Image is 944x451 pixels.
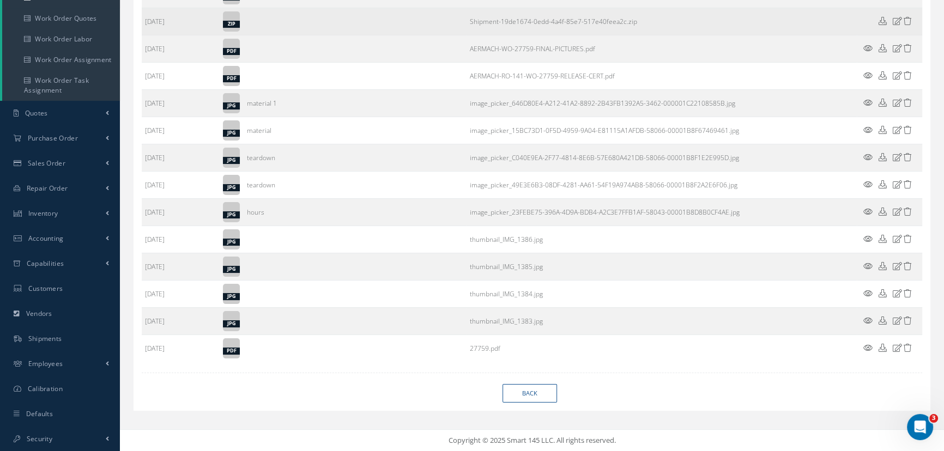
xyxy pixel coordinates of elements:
a: Edit [893,262,902,271]
a: Delete [904,208,912,217]
a: Preview [863,208,873,217]
td: [DATE] [142,35,220,62]
div: jpg [223,320,240,327]
div: jpg [223,266,240,273]
a: Download [470,126,739,135]
a: Download [470,17,637,26]
td: [DATE] [142,62,220,89]
a: Download [879,44,887,53]
span: Vendors [26,309,52,318]
a: Delete [904,71,912,81]
a: Work Order Quotes [2,8,120,29]
td: material [244,117,467,144]
td: [DATE] [142,253,220,280]
a: Download [470,71,615,81]
a: Download [879,126,887,135]
a: Download [879,289,887,298]
a: Download [879,208,887,217]
a: Download [470,344,500,353]
div: jpg [223,239,240,246]
div: jpg [223,130,240,137]
a: Preview [863,316,873,326]
span: Calibration [28,384,63,393]
span: Purchase Order [28,133,78,143]
span: Customers [28,284,63,293]
td: hours [244,198,467,225]
td: teardown [244,144,467,171]
td: [DATE] [142,225,220,253]
a: Preview [863,344,873,353]
a: Download [470,153,739,162]
span: Sales Order [28,159,65,168]
a: Download [879,262,887,271]
td: [DATE] [142,117,220,144]
a: Download [470,44,595,53]
a: Download [470,99,735,108]
div: jpg [223,293,240,300]
a: Edit [893,71,902,81]
a: Preview [863,262,873,271]
a: Download [470,208,740,217]
a: Delete [904,289,912,298]
td: [DATE] [142,198,220,225]
a: Back [503,384,557,403]
span: Employees [28,359,63,368]
td: material 1 [244,89,467,117]
a: Download [879,180,887,190]
td: [DATE] [142,307,220,334]
span: Quotes [25,108,48,118]
a: Edit [893,126,902,135]
a: Preview [863,289,873,298]
td: teardown [244,171,467,198]
a: Preview [863,153,873,162]
div: pdf [223,75,240,82]
a: Delete [904,17,912,26]
td: [DATE] [142,8,220,35]
a: Download [470,235,543,244]
a: Download [879,17,887,26]
a: Download [879,316,887,326]
a: Edit [893,208,902,217]
td: [DATE] [142,171,220,198]
span: Inventory [28,209,58,218]
a: Delete [904,235,912,244]
a: Edit [893,153,902,162]
span: Accounting [28,234,64,243]
a: Download [470,262,543,271]
div: zip [223,21,240,28]
a: Delete [904,153,912,162]
a: Download [879,99,887,108]
div: jpg [223,157,240,164]
a: Delete [904,316,912,326]
div: jpg [223,184,240,191]
iframe: Intercom live chat [907,414,933,440]
a: Download [879,153,887,162]
a: Edit [893,17,902,26]
div: Copyright © 2025 Smart 145 LLC. All rights reserved. [131,435,933,446]
div: jpg [223,102,240,109]
a: Edit [893,316,902,326]
a: Download [470,180,737,190]
a: Work Order Labor [2,29,120,50]
td: [DATE] [142,144,220,171]
span: Repair Order [27,184,68,193]
a: Edit [893,235,902,244]
a: Edit [893,289,902,298]
td: [DATE] [142,280,220,307]
a: Download [879,344,887,353]
a: Download [879,71,887,81]
a: Preview [863,235,873,244]
a: Download [470,316,543,326]
a: Edit [893,44,902,53]
a: Work Order Assignment [2,50,120,70]
a: Download [879,235,887,244]
span: Security [27,434,52,443]
td: [DATE] [142,334,220,362]
a: Edit [893,99,902,108]
a: Delete [904,180,912,190]
a: Preview [863,99,873,108]
a: Edit [893,344,902,353]
a: Delete [904,262,912,271]
div: pdf [223,48,240,55]
div: jpg [223,211,240,218]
